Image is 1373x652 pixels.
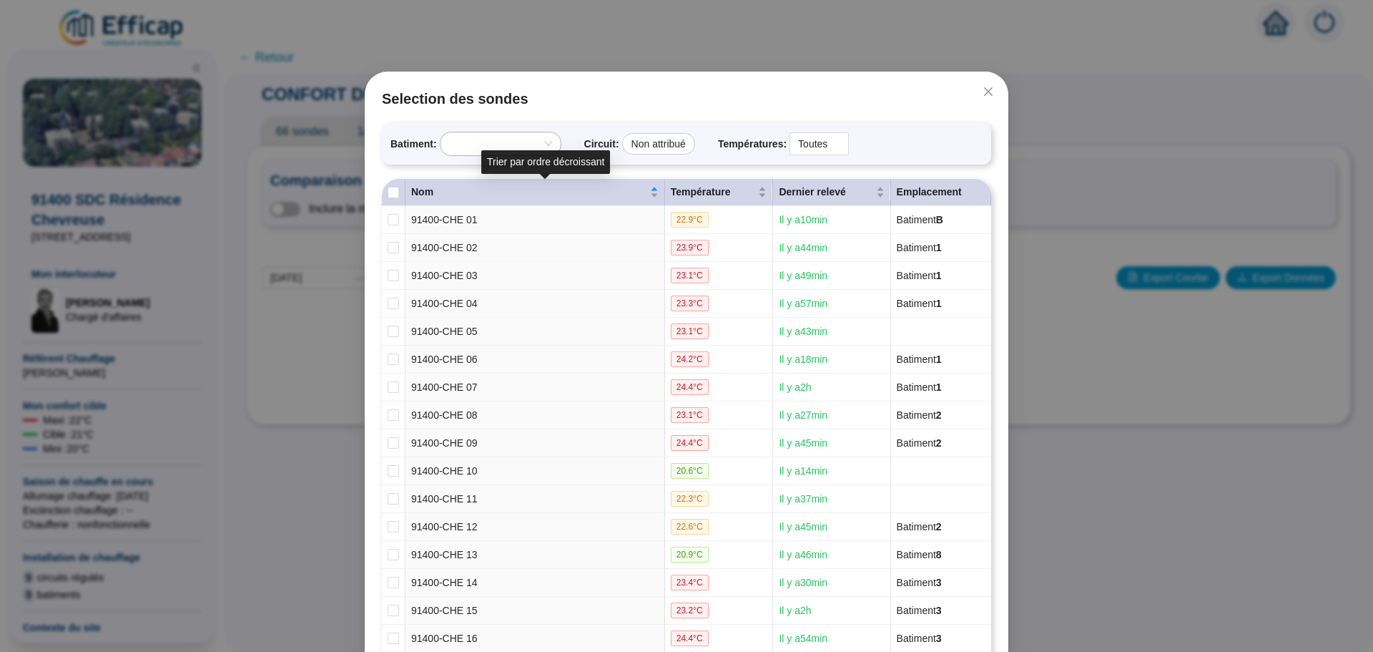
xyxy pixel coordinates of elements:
span: 22.6 °C [671,519,709,535]
span: Circuit : [584,137,619,152]
span: Températures : [718,137,787,152]
span: Batiment : [390,137,437,152]
span: Il y a 27 min [779,409,827,421]
span: Il y a 54 min [779,633,827,644]
span: 23.3 °C [671,296,709,311]
span: Batiment [897,214,943,225]
span: 22.9 °C [671,212,709,228]
span: 8 [936,549,942,560]
span: Il y a 14 min [779,465,827,477]
span: Batiment [897,577,942,588]
td: 91400-CHE 13 [405,541,665,569]
span: 3 [936,633,942,644]
span: 2 [936,437,942,449]
span: Selection des sondes [382,89,991,109]
span: 3 [936,605,942,616]
span: 23.1 °C [671,268,709,283]
span: Batiment [897,298,942,309]
td: 91400-CHE 09 [405,429,665,457]
th: Nom [405,179,665,206]
span: Il y a 43 min [779,326,827,337]
span: down [832,140,841,148]
span: B [936,214,943,225]
span: Batiment [897,521,942,532]
span: Il y a 30 min [779,577,827,588]
span: 1 [936,381,942,393]
span: Batiment [897,633,942,644]
span: Il y a 57 min [779,298,827,309]
div: Trier par ordre décroissant [481,150,610,174]
span: 1 [936,242,942,253]
span: Batiment [897,605,942,616]
th: Dernier relevé [773,179,890,206]
span: 23.4 °C [671,575,709,590]
span: Il y a 45 min [779,521,827,532]
span: 23.1 °C [671,323,709,339]
span: 20.6 °C [671,463,709,479]
span: 1 [936,298,942,309]
span: Batiment [897,354,942,365]
span: Batiment [897,409,942,421]
span: 24.2 °C [671,351,709,367]
span: 24.4 °C [671,631,709,646]
span: 24.4 °C [671,435,709,451]
td: 91400-CHE 06 [405,346,665,374]
span: Batiment [897,242,942,253]
span: Il y a 44 min [779,242,827,253]
span: Fermer [977,86,1000,97]
span: Il y a 18 min [779,354,827,365]
td: 91400-CHE 02 [405,234,665,262]
button: Close [977,80,1000,103]
span: Température [671,185,756,200]
span: 2 [936,409,942,421]
td: 91400-CHE 11 [405,485,665,513]
span: 1 [936,354,942,365]
span: Il y a 45 min [779,437,827,449]
span: 2 [936,521,942,532]
span: Batiment [897,270,942,281]
span: 23.1 °C [671,407,709,423]
th: Température [665,179,774,206]
span: Il y a 2 h [779,605,811,616]
span: 3 [936,577,942,588]
span: close [983,86,994,97]
span: 23.9 °C [671,240,709,256]
span: Il y a 2 h [779,381,811,393]
td: 91400-CHE 15 [405,597,665,625]
td: 91400-CHE 10 [405,457,665,485]
td: 91400-CHE 01 [405,206,665,234]
span: Batiment [897,381,942,393]
div: Emplacement [897,185,985,200]
span: Nom [411,185,647,200]
span: Toutes [798,133,840,155]
span: Batiment [897,437,942,449]
span: 20.9 °C [671,547,709,563]
td: 91400-CHE 14 [405,569,665,597]
td: 91400-CHE 04 [405,290,665,318]
td: 91400-CHE 03 [405,262,665,290]
td: 91400-CHE 12 [405,513,665,541]
td: 91400-CHE 05 [405,318,665,346]
span: Il y a 49 min [779,270,827,281]
span: Dernier relevé [779,185,872,200]
span: Il y a 46 min [779,549,827,560]
span: Il y a 10 min [779,214,827,225]
div: Non attribué [622,133,695,155]
span: 23.2 °C [671,603,709,618]
span: 1 [936,270,942,281]
span: 22.3 °C [671,491,709,507]
span: 24.4 °C [671,379,709,395]
td: 91400-CHE 07 [405,374,665,402]
span: Batiment [897,549,942,560]
td: 91400-CHE 08 [405,402,665,429]
span: Il y a 37 min [779,493,827,505]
